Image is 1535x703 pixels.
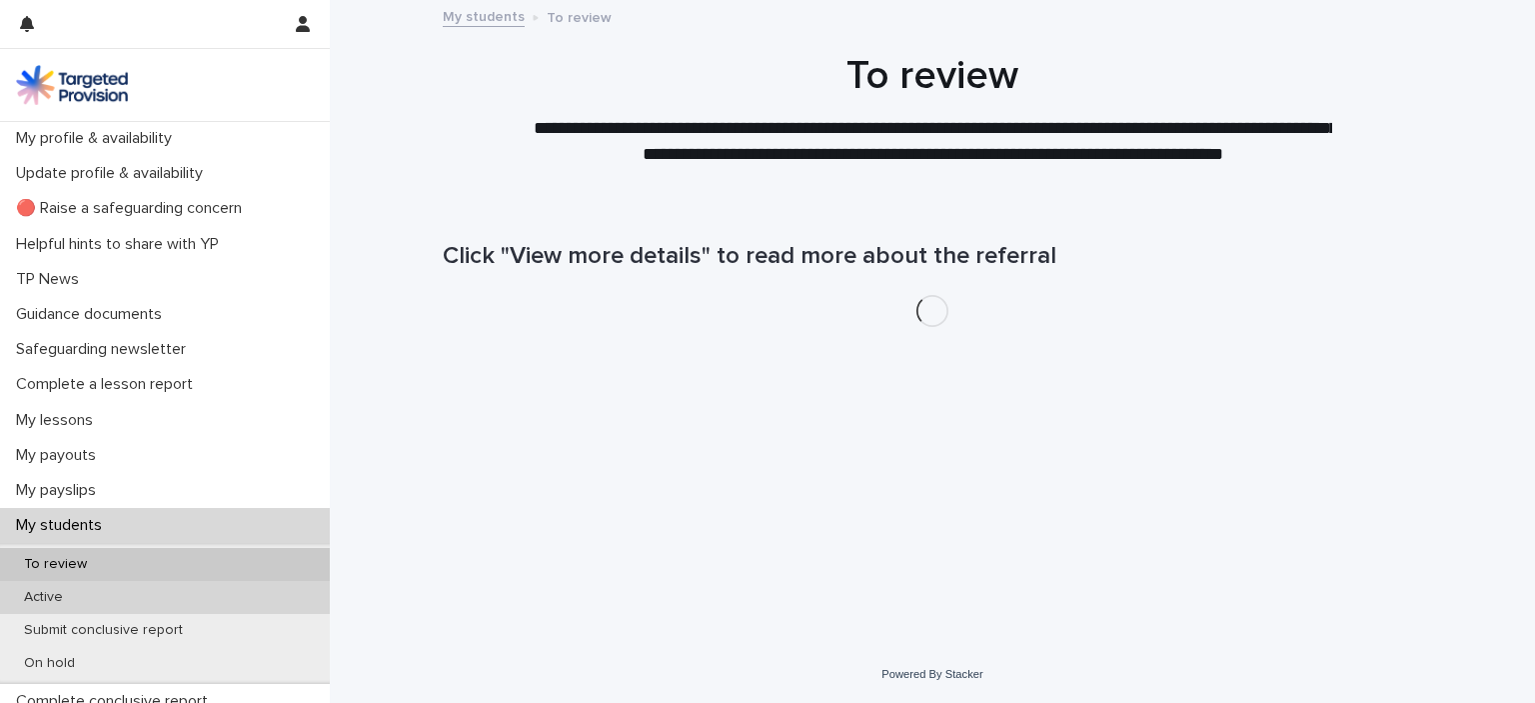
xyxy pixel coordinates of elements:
[8,446,112,465] p: My payouts
[8,340,202,359] p: Safeguarding newsletter
[881,668,982,680] a: Powered By Stacker
[8,199,258,218] p: 🔴 Raise a safeguarding concern
[8,235,235,254] p: Helpful hints to share with YP
[8,589,79,606] p: Active
[8,516,118,535] p: My students
[8,375,209,394] p: Complete a lesson report
[8,129,188,148] p: My profile & availability
[8,270,95,289] p: TP News
[443,242,1422,271] h1: Click "View more details" to read more about the referral
[443,52,1422,100] h1: To review
[16,65,128,105] img: M5nRWzHhSzIhMunXDL62
[8,622,199,639] p: Submit conclusive report
[8,164,219,183] p: Update profile & availability
[8,655,91,672] p: On hold
[8,411,109,430] p: My lessons
[8,305,178,324] p: Guidance documents
[8,481,112,500] p: My payslips
[443,4,525,27] a: My students
[8,556,103,573] p: To review
[547,5,612,27] p: To review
